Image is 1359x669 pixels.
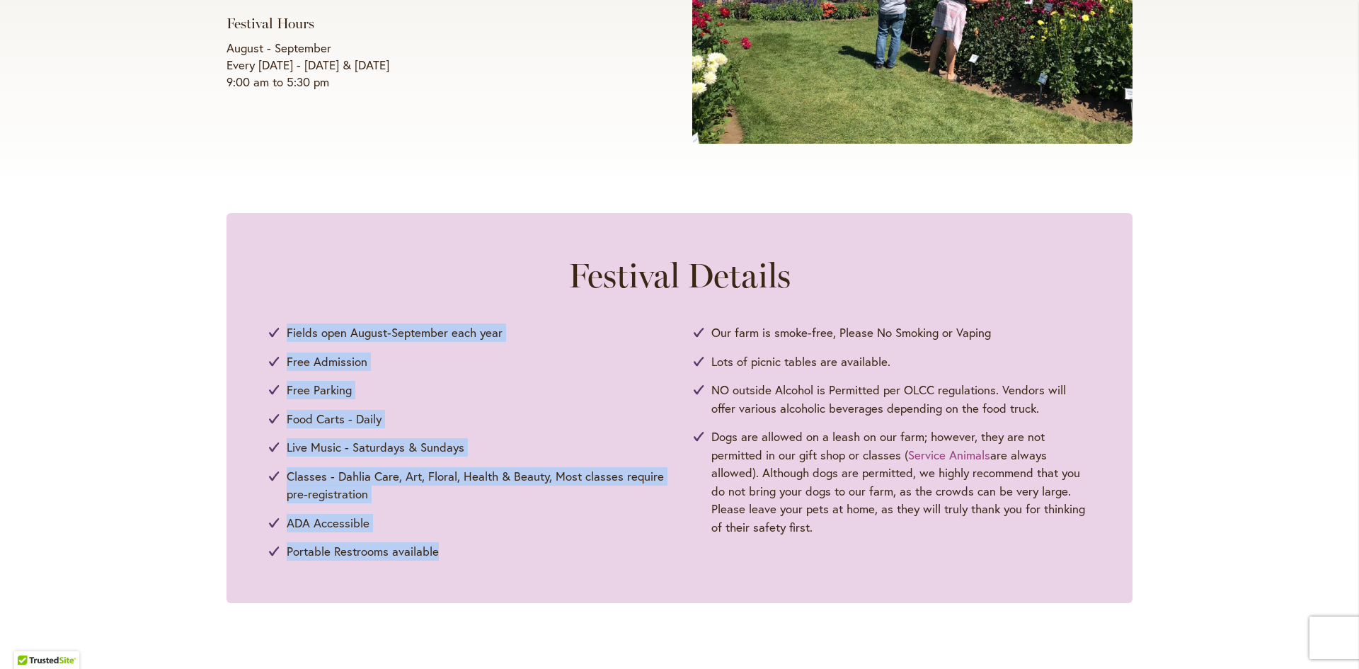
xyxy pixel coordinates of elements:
span: Classes - Dahlia Care, Art, Floral, Health & Beauty, Most classes require pre-registration [287,467,665,503]
span: ADA Accessible [287,514,369,532]
span: Free Parking [287,381,352,399]
span: Our farm is smoke-free, Please No Smoking or Vaping [711,324,991,342]
span: NO outside Alcohol is Permitted per OLCC regulations. Vendors will offer various alcoholic bevera... [711,381,1090,417]
span: Lots of picnic tables are available. [711,353,890,371]
span: Live Music - Saturdays & Sundays [287,438,464,457]
span: Portable Restrooms available [287,542,439,561]
a: Service Animals [908,447,990,463]
span: Dogs are allowed on a leash on our farm; however, they are not permitted in our gift shop or clas... [711,428,1090,536]
h3: Festival Hours [226,15,638,33]
h2: Festival Details [269,256,1090,295]
span: Food Carts - Daily [287,410,382,428]
p: August - September Every [DATE] - [DATE] & [DATE] 9:00 am to 5:30 pm [226,40,638,91]
span: Fields open August-September each year [287,324,503,342]
span: Free Admission [287,353,367,371]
